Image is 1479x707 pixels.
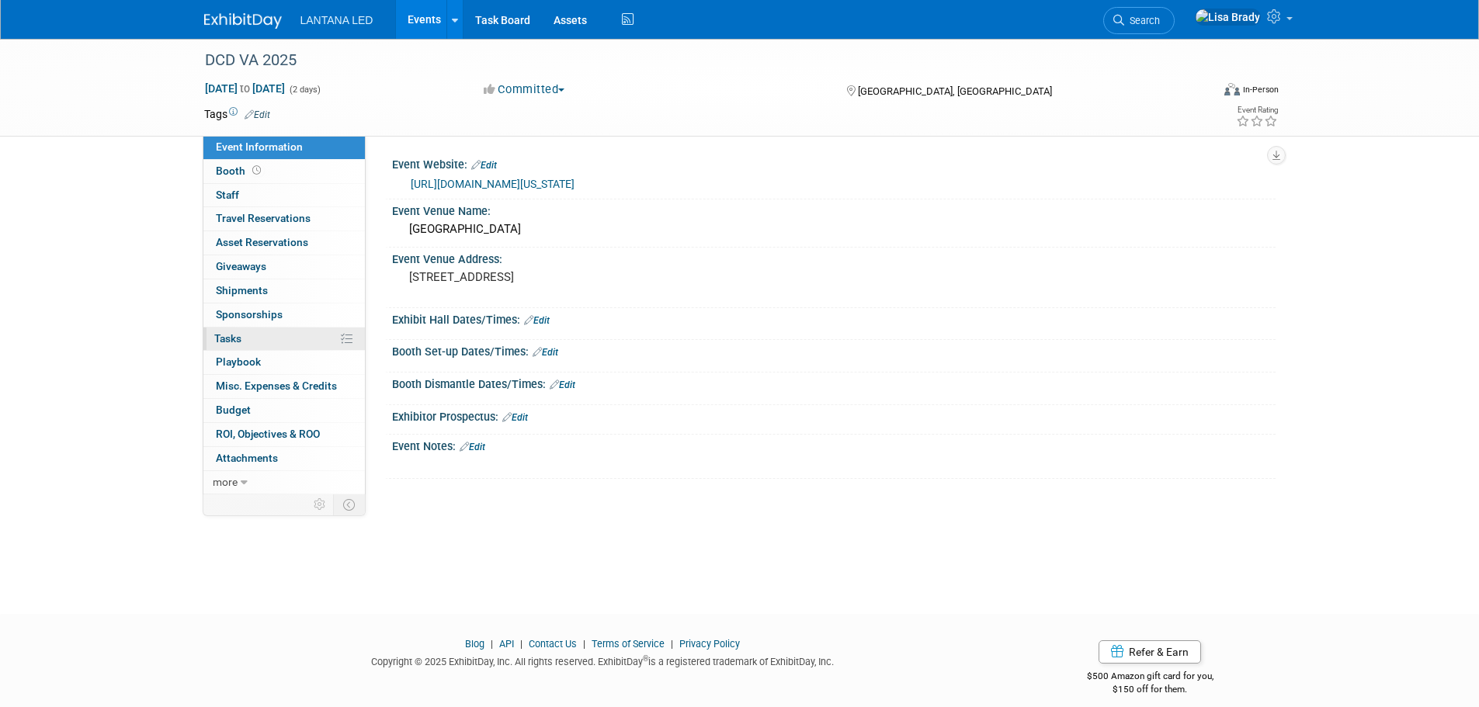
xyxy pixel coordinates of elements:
[1242,84,1279,95] div: In-Person
[1124,15,1160,26] span: Search
[288,85,321,95] span: (2 days)
[216,189,239,201] span: Staff
[392,199,1276,219] div: Event Venue Name:
[203,231,365,255] a: Asset Reservations
[667,638,677,650] span: |
[411,178,575,190] a: [URL][DOMAIN_NAME][US_STATE]
[216,428,320,440] span: ROI, Objectives & ROO
[1103,7,1175,34] a: Search
[392,405,1276,425] div: Exhibitor Prospectus:
[392,308,1276,328] div: Exhibit Hall Dates/Times:
[216,404,251,416] span: Budget
[1236,106,1278,114] div: Event Rating
[216,260,266,272] span: Giveaways
[471,160,497,171] a: Edit
[409,270,743,284] pre: [STREET_ADDRESS]
[478,81,571,98] button: Committed
[465,638,484,650] a: Blog
[499,638,514,650] a: API
[203,471,365,494] a: more
[204,106,270,122] td: Tags
[204,13,282,29] img: ExhibitDay
[203,303,365,327] a: Sponsorships
[203,447,365,470] a: Attachments
[216,452,278,464] span: Attachments
[203,375,365,398] a: Misc. Expenses & Credits
[1025,660,1276,695] div: $500 Amazon gift card for you,
[1025,683,1276,696] div: $150 off for them.
[203,399,365,422] a: Budget
[392,435,1276,455] div: Event Notes:
[200,47,1188,75] div: DCD VA 2025
[392,248,1276,267] div: Event Venue Address:
[307,494,334,515] td: Personalize Event Tab Strip
[203,423,365,446] a: ROI, Objectives & ROO
[216,236,308,248] span: Asset Reservations
[216,379,337,392] span: Misc. Expenses & Credits
[679,638,740,650] a: Privacy Policy
[392,340,1276,360] div: Booth Set-up Dates/Times:
[203,184,365,207] a: Staff
[1099,640,1201,664] a: Refer & Earn
[216,165,264,177] span: Booth
[502,412,528,423] a: Edit
[524,315,550,326] a: Edit
[333,494,365,515] td: Toggle Event Tabs
[203,351,365,374] a: Playbook
[216,284,268,296] span: Shipments
[1224,83,1240,95] img: Format-Inperson.png
[1120,81,1279,104] div: Event Format
[249,165,264,176] span: Booth not reserved yet
[216,212,311,224] span: Travel Reservations
[404,217,1264,241] div: [GEOGRAPHIC_DATA]
[204,81,286,95] span: [DATE] [DATE]
[1195,9,1261,26] img: Lisa Brady
[300,14,373,26] span: LANTANA LED
[216,140,303,153] span: Event Information
[245,109,270,120] a: Edit
[203,328,365,351] a: Tasks
[858,85,1052,97] span: [GEOGRAPHIC_DATA], [GEOGRAPHIC_DATA]
[487,638,497,650] span: |
[203,255,365,279] a: Giveaways
[550,379,575,390] a: Edit
[460,442,485,452] a: Edit
[529,638,577,650] a: Contact Us
[214,332,241,345] span: Tasks
[533,347,558,358] a: Edit
[203,160,365,183] a: Booth
[516,638,526,650] span: |
[213,476,238,488] span: more
[392,373,1276,393] div: Booth Dismantle Dates/Times:
[592,638,665,650] a: Terms of Service
[216,355,261,368] span: Playbook
[203,136,365,159] a: Event Information
[238,82,252,95] span: to
[643,654,648,663] sup: ®
[204,651,1002,669] div: Copyright © 2025 ExhibitDay, Inc. All rights reserved. ExhibitDay is a registered trademark of Ex...
[579,638,589,650] span: |
[392,153,1276,173] div: Event Website:
[216,308,283,321] span: Sponsorships
[203,207,365,230] a: Travel Reservations
[203,279,365,303] a: Shipments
